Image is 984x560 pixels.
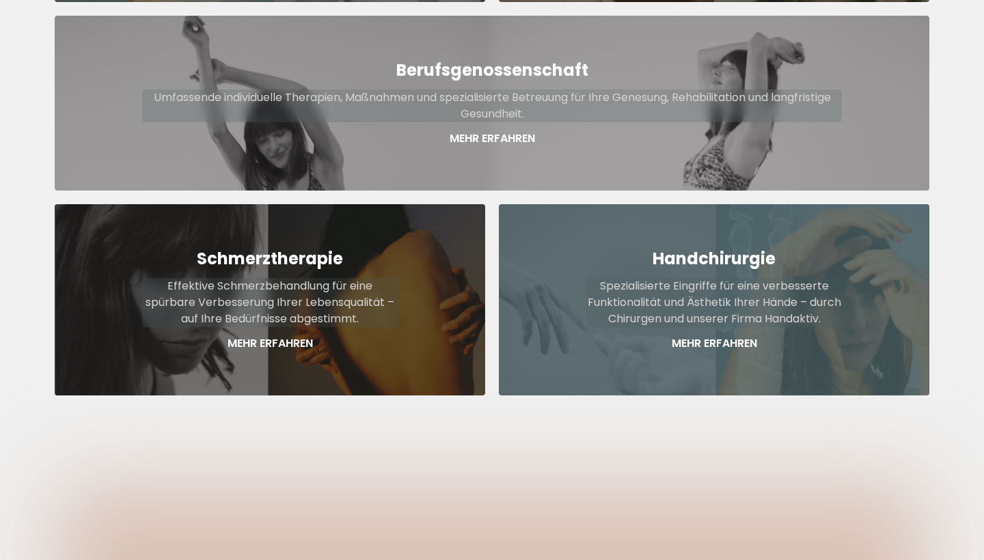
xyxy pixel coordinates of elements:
p: Mehr Erfahren [142,130,842,147]
a: SchmerztherapieEffektive Schmerzbehandlung für eine spürbare Verbesserung Ihrer Lebensqualität – ... [55,204,485,395]
p: Spezialisierte Eingriffe für eine verbesserte Funktionalität und Ästhetik Ihrer Hände – durch Chi... [586,278,842,327]
p: Mehr Erfahren [586,335,842,352]
p: Effektive Schmerzbehandlung für eine spürbare Verbesserung Ihrer Lebensqualität – auf Ihre Bedürf... [142,278,398,327]
a: BerufsgenossenschaftUmfassende individuelle Therapien, Maßnahmen und spezialisierte Betreuung für... [55,16,929,191]
strong: Handchirurgie [653,247,776,270]
p: Umfassende individuelle Therapien, Maßnahmen und spezialisierte Betreuung für Ihre Genesung, Reha... [142,89,842,122]
a: HandchirurgieSpezialisierte Eingriffe für eine verbesserte Funktionalität und Ästhetik Ihrer Händ... [499,204,929,395]
strong: Schmerztherapie [197,247,343,270]
p: Mehr Erfahren [142,335,398,352]
strong: Berufsgenossenschaft [396,59,588,81]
